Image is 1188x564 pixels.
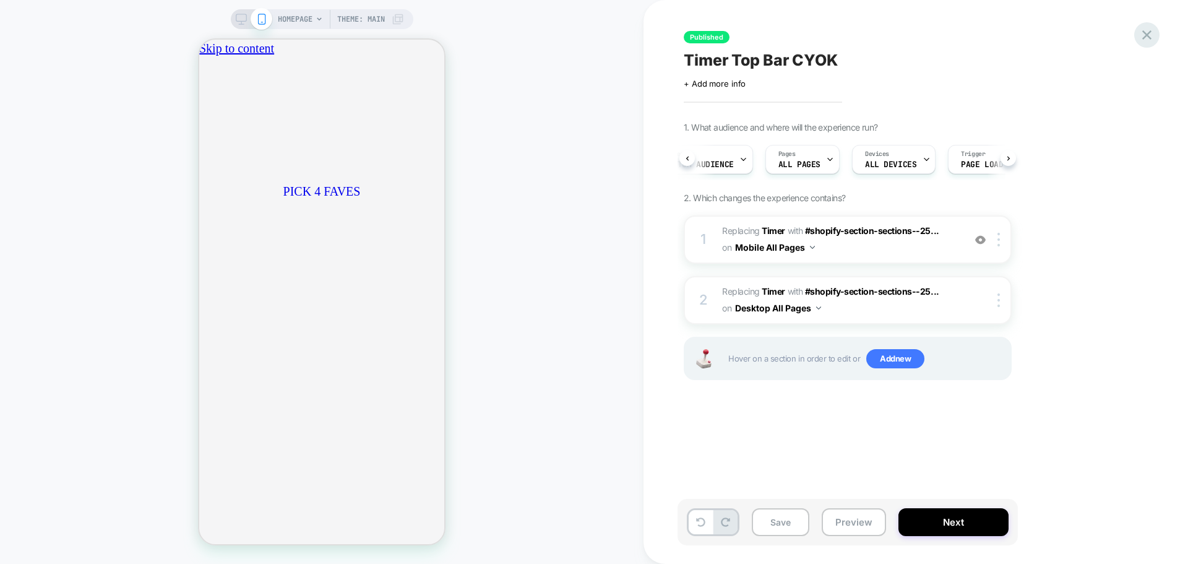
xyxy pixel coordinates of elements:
span: 1. What audience and where will the experience run? [684,122,877,132]
img: close [997,293,1000,307]
span: 2. Which changes the experience contains? [684,193,845,203]
span: Replacing [722,225,785,236]
img: close [997,233,1000,246]
div: 2 [697,288,710,313]
span: ALL PAGES [778,160,820,169]
img: crossed eye [975,235,986,245]
img: down arrow [810,246,815,249]
span: Audience [663,150,691,158]
span: WITH [788,225,803,236]
span: Replacing [722,286,785,297]
span: Page Load [961,160,1003,169]
span: Timer Top Bar CYOK [684,51,838,69]
img: down arrow [816,306,821,310]
span: on [722,240,731,255]
b: Timer [762,286,785,297]
span: Add new [866,349,924,369]
button: Preview [822,508,886,536]
span: PICK 4 FAVES [84,145,161,158]
div: 1 [697,227,710,252]
button: Next [898,508,1009,536]
span: on [722,300,731,316]
img: Joystick [691,349,716,368]
b: Timer [762,225,785,236]
span: Pages [778,150,796,158]
span: #shopify-section-sections--25... [805,225,939,236]
span: HOMEPAGE [278,9,312,29]
button: Save [752,508,809,536]
span: WITH [788,286,803,297]
span: Trigger [961,150,985,158]
span: Hover on a section in order to edit or [728,349,1004,369]
span: Custom Audience [663,160,734,169]
button: Mobile All Pages [735,238,815,256]
span: + Add more info [684,79,746,89]
span: ALL DEVICES [865,160,916,169]
button: Desktop All Pages [735,299,821,317]
span: #shopify-section-sections--25... [805,286,939,297]
span: Theme: MAIN [337,9,385,29]
span: Devices [865,150,889,158]
span: Published [684,31,730,43]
